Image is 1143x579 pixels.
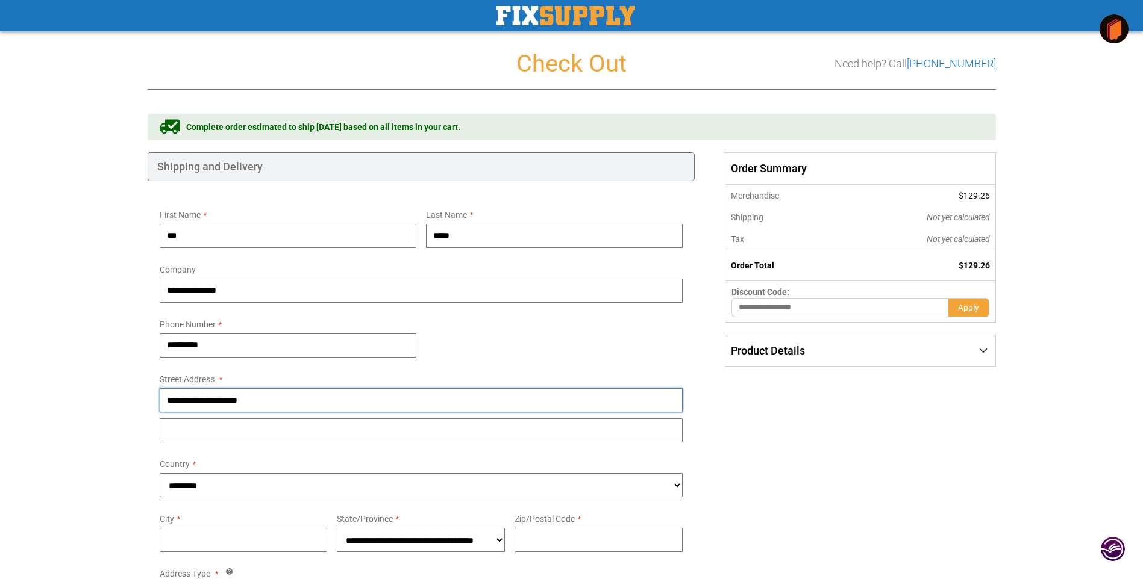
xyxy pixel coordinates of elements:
span: Product Details [731,344,805,357]
button: Apply [948,298,989,317]
span: Street Address [160,374,215,384]
span: Apply [958,303,979,312]
span: $129.26 [959,191,990,200]
span: City [160,514,174,524]
h1: Check Out [148,51,996,77]
span: Order Summary [725,152,995,185]
span: Complete order estimated to ship [DATE] based on all items in your cart. [186,121,460,133]
h3: Need help? Call [835,58,996,70]
span: Address Type [160,569,210,578]
span: Not yet calculated [927,234,990,244]
img: Fix Industrial Supply [496,6,635,25]
th: Tax [725,228,845,250]
span: Phone Number [160,320,216,329]
span: Country [160,459,190,469]
span: Discount Code: [731,287,789,297]
th: Merchandise [725,185,845,206]
a: store logo [496,6,635,25]
span: Last Name [426,210,467,220]
div: Shipping and Delivery [148,152,695,181]
span: Company [160,265,196,274]
a: [PHONE_NUMBER] [907,57,996,70]
span: Shipping [731,212,763,222]
span: $129.26 [959,261,990,270]
span: State/Province [337,514,393,524]
strong: Order Total [731,261,774,270]
span: Not yet calculated [927,212,990,222]
span: Zip/Postal Code [515,514,575,524]
span: First Name [160,210,201,220]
